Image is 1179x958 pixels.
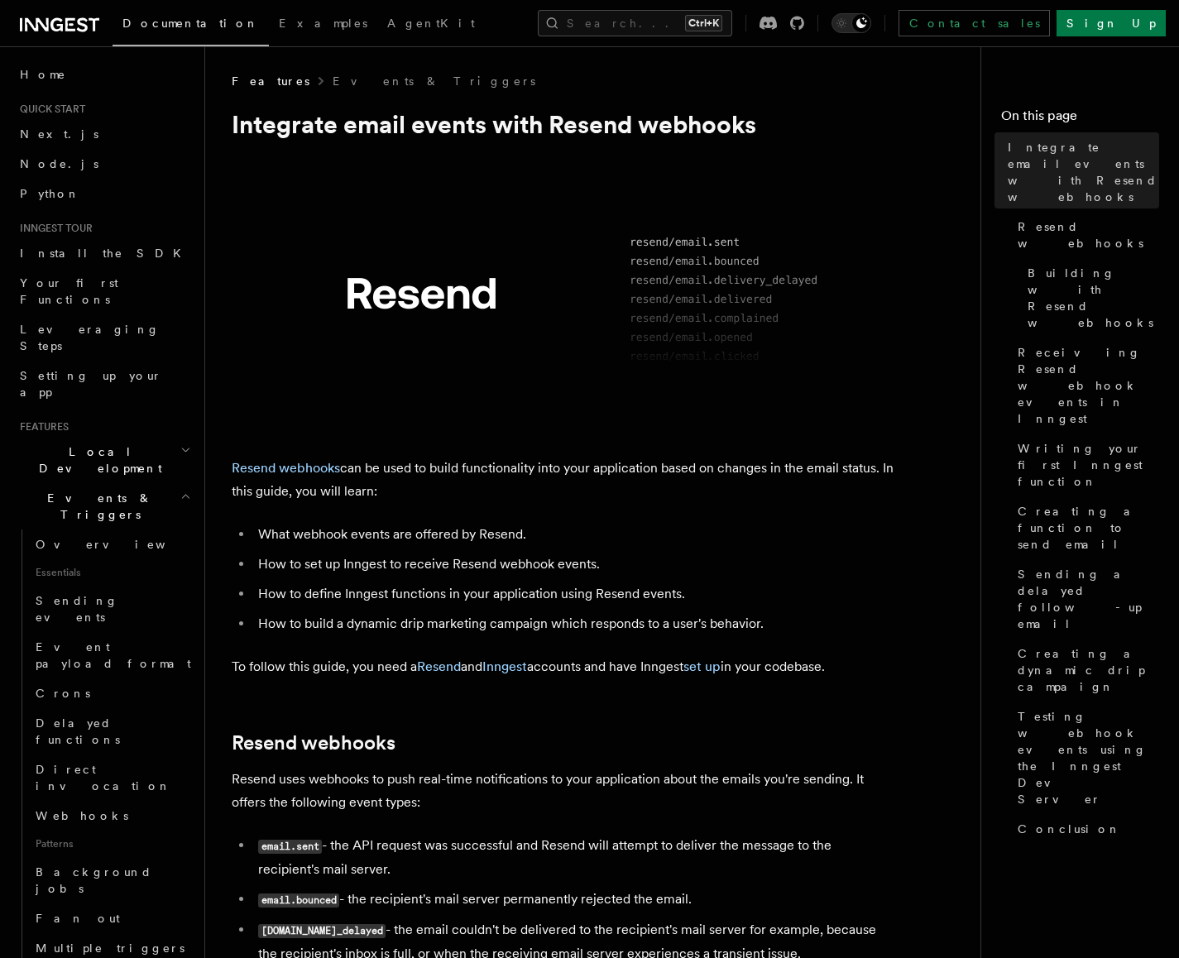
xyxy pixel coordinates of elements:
kbd: Ctrl+K [685,15,722,31]
a: Webhooks [29,801,194,831]
a: Conclusion [1011,814,1159,844]
a: Direct invocation [29,754,194,801]
h1: Integrate email events with Resend webhooks [232,109,894,139]
a: Creating a function to send email [1011,496,1159,559]
span: Sending events [36,594,118,624]
a: Sending a delayed follow-up email [1011,559,1159,639]
a: Inngest [482,659,527,674]
span: Receiving Resend webhook events in Inngest [1018,344,1159,427]
span: Local Development [13,443,180,477]
h4: On this page [1001,106,1159,132]
span: Crons [36,687,90,700]
a: Delayed functions [29,708,194,754]
span: Overview [36,538,206,551]
p: Resend uses webhooks to push real-time notifications to your application about the emails you're ... [232,768,894,814]
span: Building with Resend webhooks [1028,265,1159,331]
a: Leveraging Steps [13,314,194,361]
span: Delayed functions [36,716,120,746]
a: set up [683,659,721,674]
a: Integrate email events with Resend webhooks [1001,132,1159,212]
a: Sign Up [1057,10,1166,36]
a: Resend webhooks [232,460,340,476]
a: Resend webhooks [1011,212,1159,258]
li: How to define Inngest functions in your application using Resend events. [253,582,894,606]
span: Resend webhooks [1018,218,1159,251]
code: email.bounced [258,893,339,908]
a: Event payload format [29,632,194,678]
span: Integrate email events with Resend webhooks [1008,139,1159,205]
span: Inngest tour [13,222,93,235]
a: Background jobs [29,857,194,903]
span: Testing webhook events using the Inngest Dev Server [1018,708,1159,807]
a: Creating a dynamic drip campaign [1011,639,1159,702]
a: Writing your first Inngest function [1011,433,1159,496]
span: Sending a delayed follow-up email [1018,566,1159,632]
a: Home [13,60,194,89]
li: What webhook events are offered by Resend. [253,523,894,546]
li: - the API request was successful and Resend will attempt to deliver the message to the recipient'... [253,834,894,881]
span: Events & Triggers [13,490,180,523]
a: Python [13,179,194,208]
span: Documentation [122,17,259,30]
span: Python [20,187,80,200]
a: Documentation [113,5,269,46]
button: Search...Ctrl+K [538,10,732,36]
span: Conclusion [1018,821,1121,837]
span: AgentKit [387,17,475,30]
span: Writing your first Inngest function [1018,440,1159,490]
button: Events & Triggers [13,483,194,529]
span: Creating a dynamic drip campaign [1018,645,1159,695]
a: Your first Functions [13,268,194,314]
span: Features [13,420,69,433]
span: Your first Functions [20,276,118,306]
button: Local Development [13,437,194,483]
a: Crons [29,678,194,708]
li: How to set up Inngest to receive Resend webhook events. [253,553,894,576]
a: Next.js [13,119,194,149]
li: How to build a dynamic drip marketing campaign which responds to a user's behavior. [253,612,894,635]
p: To follow this guide, you need a and accounts and have Inngest in your codebase. [232,655,894,678]
a: Install the SDK [13,238,194,268]
button: Toggle dark mode [832,13,871,33]
code: [DOMAIN_NAME]_delayed [258,924,386,938]
a: Sending events [29,586,194,632]
span: Examples [279,17,367,30]
a: Testing webhook events using the Inngest Dev Server [1011,702,1159,814]
span: Direct invocation [36,763,171,793]
span: Next.js [20,127,98,141]
a: Fan out [29,903,194,933]
a: AgentKit [377,5,485,45]
span: Node.js [20,157,98,170]
span: Event payload format [36,640,191,670]
span: Install the SDK [20,247,191,260]
span: Fan out [36,912,120,925]
p: can be used to build functionality into your application based on changes in the email status. In... [232,457,894,503]
img: Resend Logo [232,202,894,387]
a: Setting up your app [13,361,194,407]
li: - the recipient's mail server permanently rejected the email. [253,888,894,912]
a: Building with Resend webhooks [1021,258,1159,338]
a: Resend [417,659,461,674]
span: Quick start [13,103,85,116]
span: Setting up your app [20,369,162,399]
a: Examples [269,5,377,45]
span: Leveraging Steps [20,323,160,352]
span: Background jobs [36,865,152,895]
span: Essentials [29,559,194,586]
span: Home [20,66,66,83]
a: Receiving Resend webhook events in Inngest [1011,338,1159,433]
span: Patterns [29,831,194,857]
a: Events & Triggers [333,73,535,89]
a: Contact sales [899,10,1050,36]
a: Node.js [13,149,194,179]
code: email.sent [258,840,322,854]
span: Webhooks [36,809,128,822]
a: Resend webhooks [232,731,395,754]
a: Overview [29,529,194,559]
span: Features [232,73,309,89]
span: Creating a function to send email [1018,503,1159,553]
